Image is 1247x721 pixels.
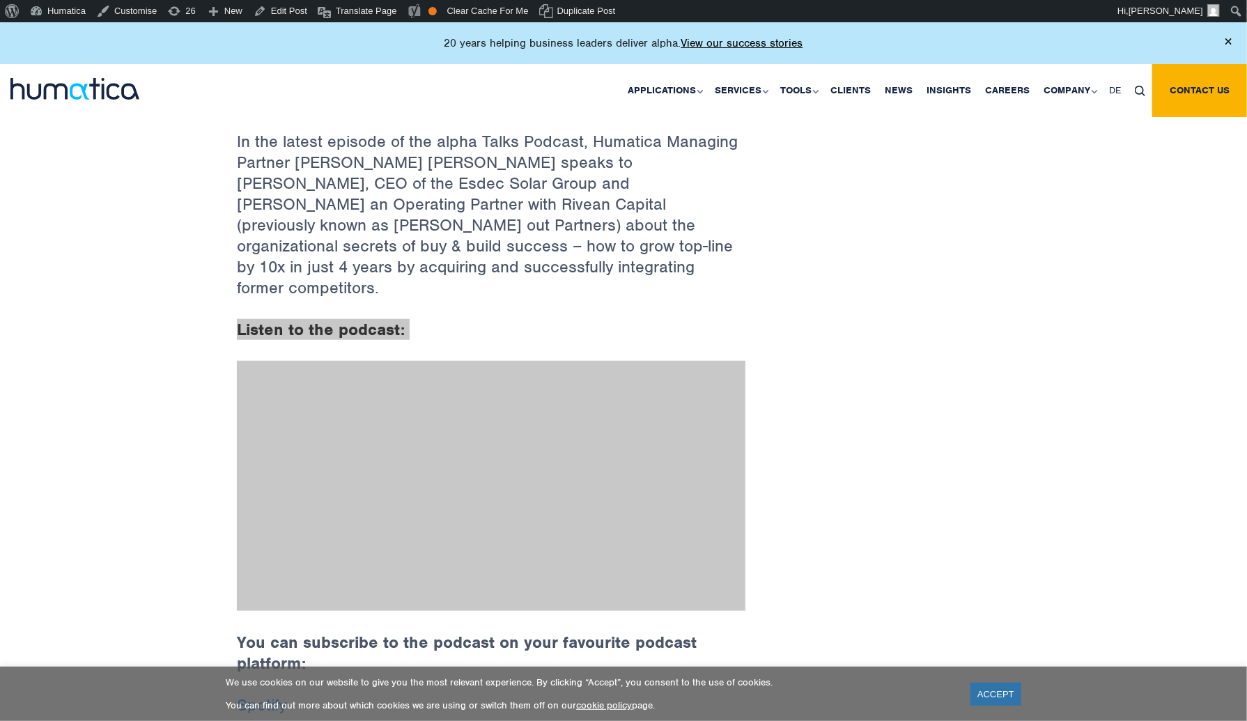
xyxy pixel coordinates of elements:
[920,64,978,117] a: Insights
[237,319,405,340] strong: Listen to the podcast:
[237,632,697,674] strong: You can subscribe to the podcast on your favourite podcast platform:
[1109,84,1121,96] span: DE
[428,7,437,15] div: OK
[226,699,953,711] p: You can find out more about which cookies we are using or switch them off on our page.
[1129,6,1203,16] span: [PERSON_NAME]
[708,64,773,117] a: Services
[1135,86,1145,96] img: search_icon
[681,36,803,50] a: View our success stories
[978,64,1037,117] a: Careers
[823,64,878,117] a: Clients
[1037,64,1102,117] a: Company
[1102,64,1128,117] a: DE
[773,64,823,117] a: Tools
[576,699,632,711] a: cookie policy
[970,683,1021,706] a: ACCEPT
[10,78,139,100] img: logo
[621,64,708,117] a: Applications
[237,65,745,319] p: In the latest episode of the alpha Talks Podcast, Humatica Managing Partner [PERSON_NAME] [PERSON...
[878,64,920,117] a: News
[226,676,953,688] p: We use cookies on our website to give you the most relevant experience. By clicking “Accept”, you...
[1152,64,1247,117] a: Contact us
[444,36,803,50] p: 20 years helping business leaders deliver alpha.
